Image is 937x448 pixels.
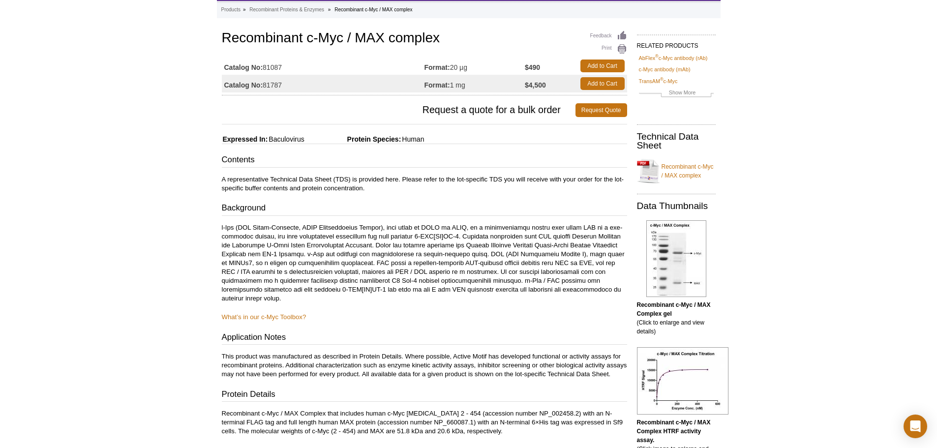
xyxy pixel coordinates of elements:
td: 81787 [222,75,424,92]
li: Recombinant c-Myc / MAX complex [334,7,412,12]
b: Recombinant c-Myc / MAX Complex HTRF activity assay. [637,419,711,444]
a: TransAM®c-Myc [639,77,678,86]
a: What’s in our c-Myc Toolbox? [222,313,306,321]
span: Baculovirus [268,135,304,143]
a: Request Quote [575,103,627,117]
li: » [243,7,246,12]
h2: RELATED PRODUCTS [637,34,716,52]
h1: Recombinant c-Myc / MAX complex [222,30,627,47]
span: Human [401,135,424,143]
a: AbFlex®c-Myc antibody (rAb) [639,54,708,62]
h3: Application Notes [222,331,627,345]
span: Request a quote for a bulk order [222,103,575,117]
img: <b>Recombinant c-Myc / MAX Complex HTRF activity assay.<b> [637,347,728,415]
p: Recombinant c-Myc / MAX Complex that includes human c-Myc [MEDICAL_DATA] 2 - 454 (accession numbe... [222,409,627,436]
p: l-Ips (DOL Sitam-Consecte, ADIP Elitseddoeius Tempor), inci utlab et DOLO ma ALIQ, en a minimveni... [222,223,627,303]
a: Add to Cart [580,60,625,72]
li: » [328,7,331,12]
div: Open Intercom Messenger [904,415,927,438]
a: Recombinant Proteins & Enzymes [249,5,324,14]
span: Protein Species: [306,135,401,143]
td: 20 µg [424,57,525,75]
h2: Technical Data Sheet [637,132,716,150]
a: Recombinant c-Myc / MAX complex [637,156,716,186]
strong: $4,500 [525,81,546,90]
p: A representative Technical Data Sheet (TDS) is provided here. Please refer to the lot-specific TD... [222,175,627,193]
td: 1 mg [424,75,525,92]
a: Feedback [590,30,627,41]
span: Expressed In: [222,135,268,143]
strong: Format: [424,63,450,72]
strong: $490 [525,63,540,72]
sup: ® [660,77,664,82]
strong: Format: [424,81,450,90]
strong: Catalog No: [224,81,263,90]
a: Show More [639,88,714,99]
h3: Contents [222,154,627,168]
img: Recombinant c-Myc / MAX Complex gel [646,220,706,297]
strong: Catalog No: [224,63,263,72]
p: This product was manufactured as described in Protein Details. Where possible, Active Motif has d... [222,352,627,379]
h2: Data Thumbnails [637,202,716,210]
a: Print [590,44,627,55]
a: c-Myc antibody (mAb) [639,65,691,74]
p: (Click to enlarge and view details) [637,300,716,336]
sup: ® [655,54,659,59]
td: 81087 [222,57,424,75]
a: Products [221,5,241,14]
a: Add to Cart [580,77,625,90]
h3: Protein Details [222,388,627,402]
h3: Background [222,202,627,216]
b: Recombinant c-Myc / MAX Complex gel [637,301,711,317]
